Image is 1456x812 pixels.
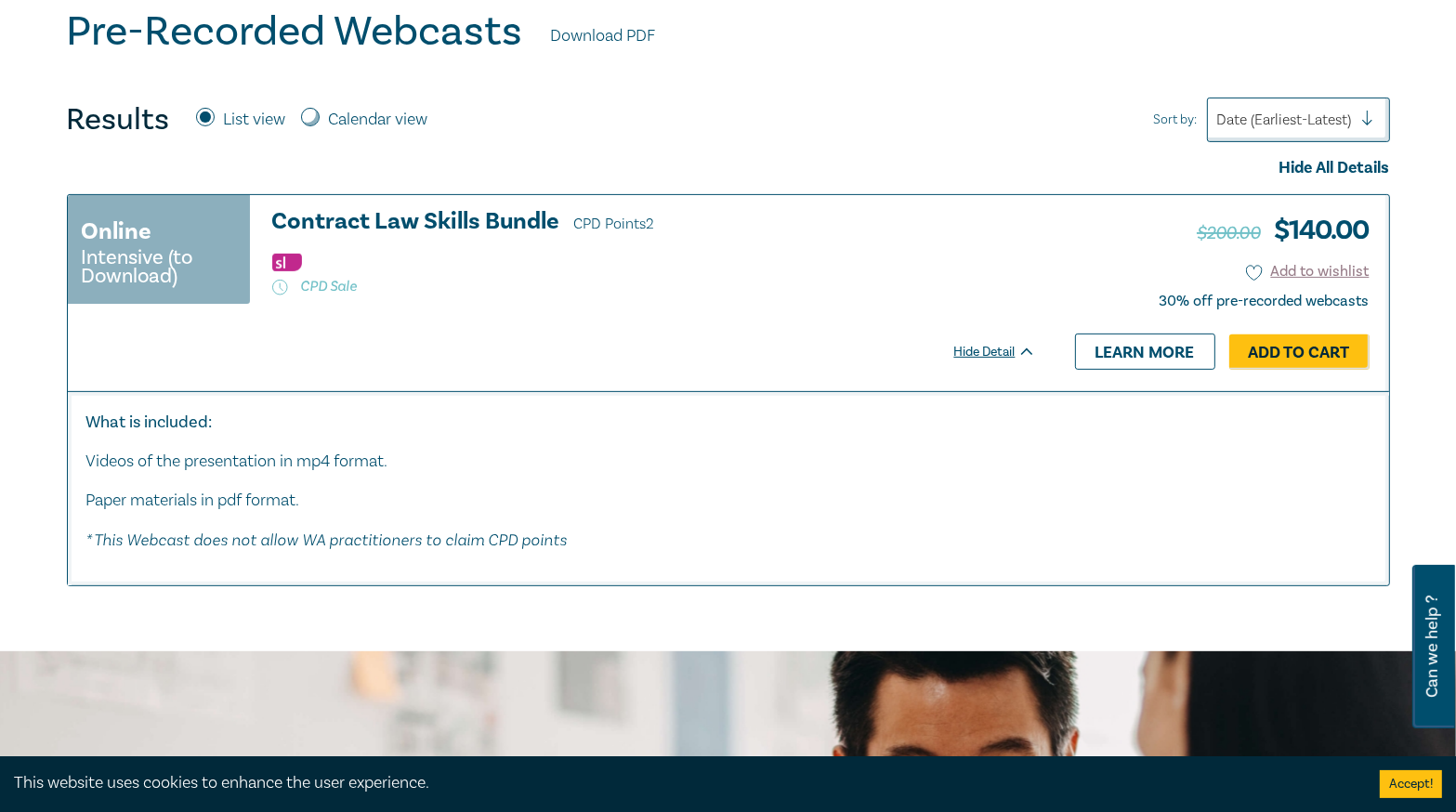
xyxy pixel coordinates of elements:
[1075,334,1215,369] a: Learn more
[954,343,1056,361] div: Hide Detail
[67,7,523,56] h1: Pre-Recorded Webcasts
[1229,334,1370,370] a: Add to Cart
[272,277,1036,295] p: CPD Sale
[1423,576,1441,717] span: Can we help ?
[551,24,656,48] a: Download PDF
[82,215,152,248] h3: Online
[329,108,428,132] label: Calendar view
[272,209,1036,237] a: Contract Law Skills Bundle CPD Points2
[1160,293,1370,310] div: 30% off pre-recorded webcasts
[86,412,213,433] strong: What is included:
[1380,770,1442,798] button: Accept cookies
[1197,221,1260,245] span: $200.00
[14,771,1352,795] div: This website uses cookies to enhance the user experience.
[1197,209,1369,252] h3: $ 140.00
[1246,261,1370,282] button: Add to wishlist
[82,248,236,285] small: Intensive (to Download)
[1217,110,1221,130] input: Sort by
[86,450,1371,474] p: Videos of the presentation in mp4 format.
[86,489,1371,513] p: Paper materials in pdf format.
[272,254,302,271] img: Substantive Law
[67,101,170,138] h4: Results
[67,156,1390,180] div: Hide All Details
[86,530,568,549] em: * This Webcast does not allow WA practitioners to claim CPD points
[224,108,286,132] label: List view
[574,215,655,233] span: CPD Points 2
[272,209,1036,237] h3: Contract Law Skills Bundle
[1154,110,1198,130] span: Sort by:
